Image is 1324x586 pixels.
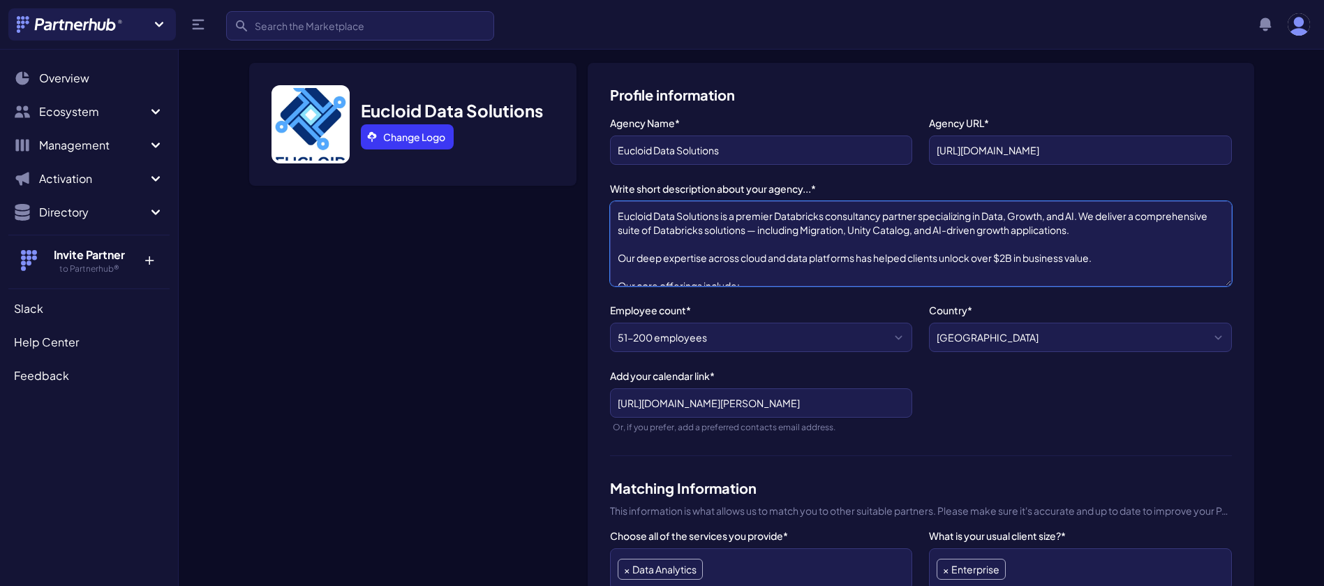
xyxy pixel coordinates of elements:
label: Choose all of the services you provide* [610,529,912,543]
label: Employee count* [610,303,912,317]
label: What is your usual client size?* [929,529,1231,543]
label: Add your calendar link* [610,369,912,383]
button: Activation [8,165,170,193]
span: Help Center [14,334,79,351]
label: Write short description about your agency...* [610,182,1232,196]
span: Ecosystem [39,103,147,120]
button: Invite Partner to Partnerhub® + [8,235,170,286]
a: Feedback [8,362,170,390]
p: + [134,247,164,269]
input: Partnerhub® [610,135,912,165]
a: Change Logo [361,124,454,149]
p: This information is what allows us to match you to other suitable partners. Please make sure it's... [610,504,1232,518]
a: Overview [8,64,170,92]
div: Or, if you prefer, add a preferred contacts email address. [613,422,912,433]
button: Directory [8,198,170,226]
label: Agency Name* [610,116,912,130]
label: Country* [929,303,1231,317]
h5: to Partnerhub® [44,263,134,274]
span: × [624,559,630,579]
h4: Invite Partner [44,247,134,263]
button: Ecosystem [8,98,170,126]
span: Activation [39,170,147,187]
a: Help Center [8,328,170,356]
a: Slack [8,295,170,323]
span: Feedback [14,367,69,384]
img: Partnerhub® Logo [17,16,124,33]
h3: Eucloid Data Solutions [361,99,543,122]
li: Data Analytics [618,559,703,580]
li: Enterprise [937,559,1006,580]
h3: Profile information [610,85,1232,105]
img: Jese picture [272,85,350,163]
span: Slack [14,300,43,317]
span: Directory [39,204,147,221]
span: Management [39,137,147,154]
input: partnerhub.app [929,135,1231,165]
label: Agency URL* [929,116,1231,130]
span: Overview [39,70,89,87]
input: Search the Marketplace [226,11,494,41]
img: user photo [1288,13,1310,36]
span: × [943,559,949,579]
button: Management [8,131,170,159]
h3: Matching Information [610,478,1232,498]
input: partnerhub.app/book-a-meeting [610,388,912,418]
